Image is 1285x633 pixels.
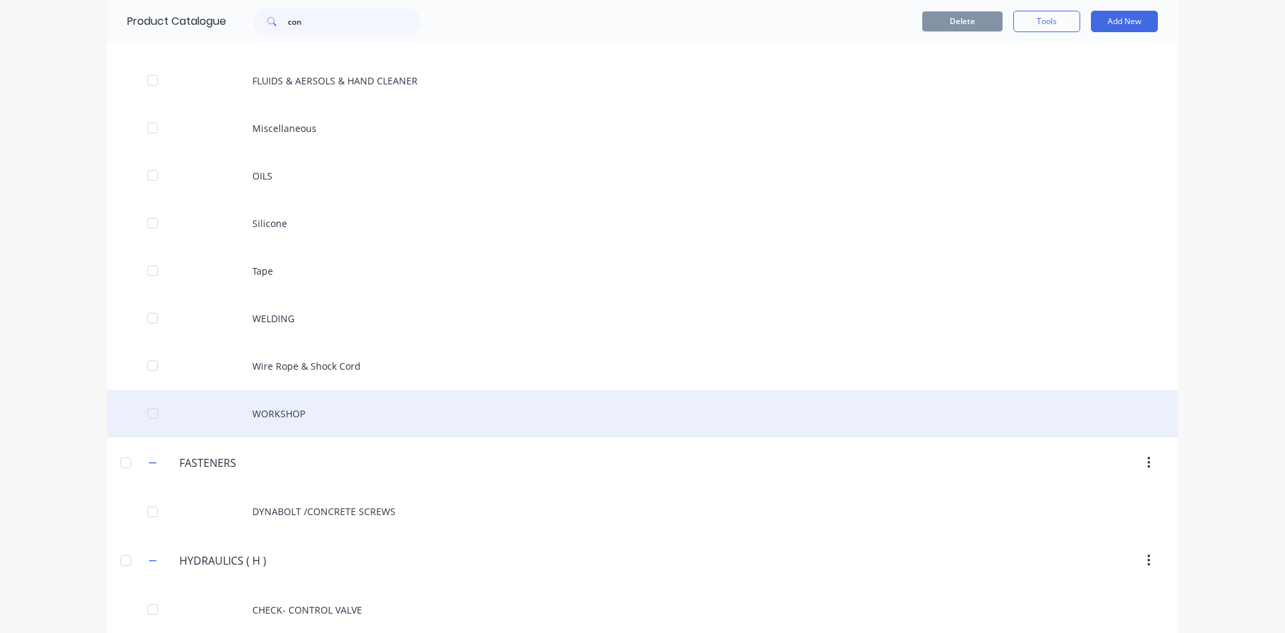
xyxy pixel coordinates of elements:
[179,553,338,569] input: Enter category name
[107,295,1178,342] div: WELDING
[107,152,1178,200] div: OILS
[1091,11,1158,32] button: Add New
[107,488,1178,535] div: DYNABOLT /CONCRETE SCREWS
[107,200,1178,247] div: Silicone
[107,104,1178,152] div: Miscellaneous
[107,57,1178,104] div: FLUIDS & AERSOLS & HAND CLEANER
[922,11,1003,31] button: Delete
[107,247,1178,295] div: Tape
[107,342,1178,390] div: Wire Rope & Shock Cord
[1013,11,1080,32] button: Tools
[179,455,338,471] input: Enter category name
[288,8,420,35] input: Search...
[107,390,1178,437] div: WORKSHOP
